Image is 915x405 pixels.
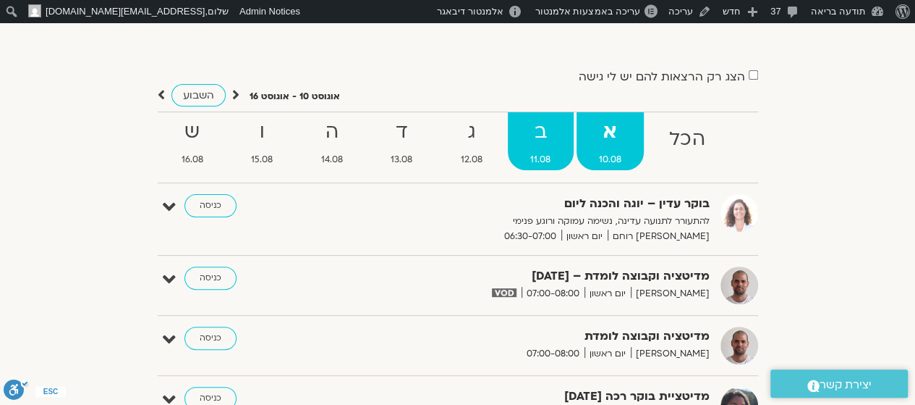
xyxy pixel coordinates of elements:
[46,6,205,17] span: [EMAIL_ADDRESS][DOMAIN_NAME]
[355,194,710,214] strong: בוקר עדין – יוגה והכנה ליום
[159,112,226,170] a: ש16.08
[184,267,237,290] a: כניסה
[631,346,710,362] span: [PERSON_NAME]
[584,286,631,301] span: יום ראשון
[492,288,516,297] img: vodicon
[535,6,640,17] span: עריכה באמצעות אלמנטור
[355,327,710,346] strong: מדיטציה וקבוצה לומדת
[250,89,340,104] p: אוגוסט 10 - אוגוסט 16
[184,327,237,350] a: כניסה
[576,116,644,149] strong: א
[299,152,366,167] span: 14.08
[355,267,710,286] strong: מדיטציה וקבוצה לומדת – [DATE]
[579,70,745,83] label: הצג רק הרצאות להם יש לי גישה
[647,112,728,170] a: הכל
[820,375,872,395] span: יצירת קשר
[522,286,584,301] span: 07:00-08:00
[508,152,574,167] span: 11.08
[584,346,631,362] span: יום ראשון
[229,152,296,167] span: 15.08
[561,229,608,244] span: יום ראשון
[299,112,366,170] a: ה14.08
[355,214,710,229] p: להתעורר לתנועה עדינה, נשימה עמוקה ורוגע פנימי
[608,229,710,244] span: [PERSON_NAME] רוחם
[299,116,366,149] strong: ה
[368,112,435,170] a: ד13.08
[183,88,214,102] span: השבוע
[647,123,728,156] strong: הכל
[576,152,644,167] span: 10.08
[438,116,506,149] strong: ג
[522,346,584,362] span: 07:00-08:00
[368,152,435,167] span: 13.08
[770,369,908,398] a: יצירת קשר
[508,116,574,149] strong: ב
[438,112,506,170] a: ג12.08
[171,84,226,107] a: השבוע
[508,112,574,170] a: ב11.08
[438,152,506,167] span: 12.08
[229,112,296,170] a: ו15.08
[368,116,435,149] strong: ד
[576,112,644,170] a: א10.08
[229,116,296,149] strong: ו
[159,116,226,149] strong: ש
[499,229,561,244] span: 06:30-07:00
[631,286,710,301] span: [PERSON_NAME]
[159,152,226,167] span: 16.08
[184,194,237,217] a: כניסה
